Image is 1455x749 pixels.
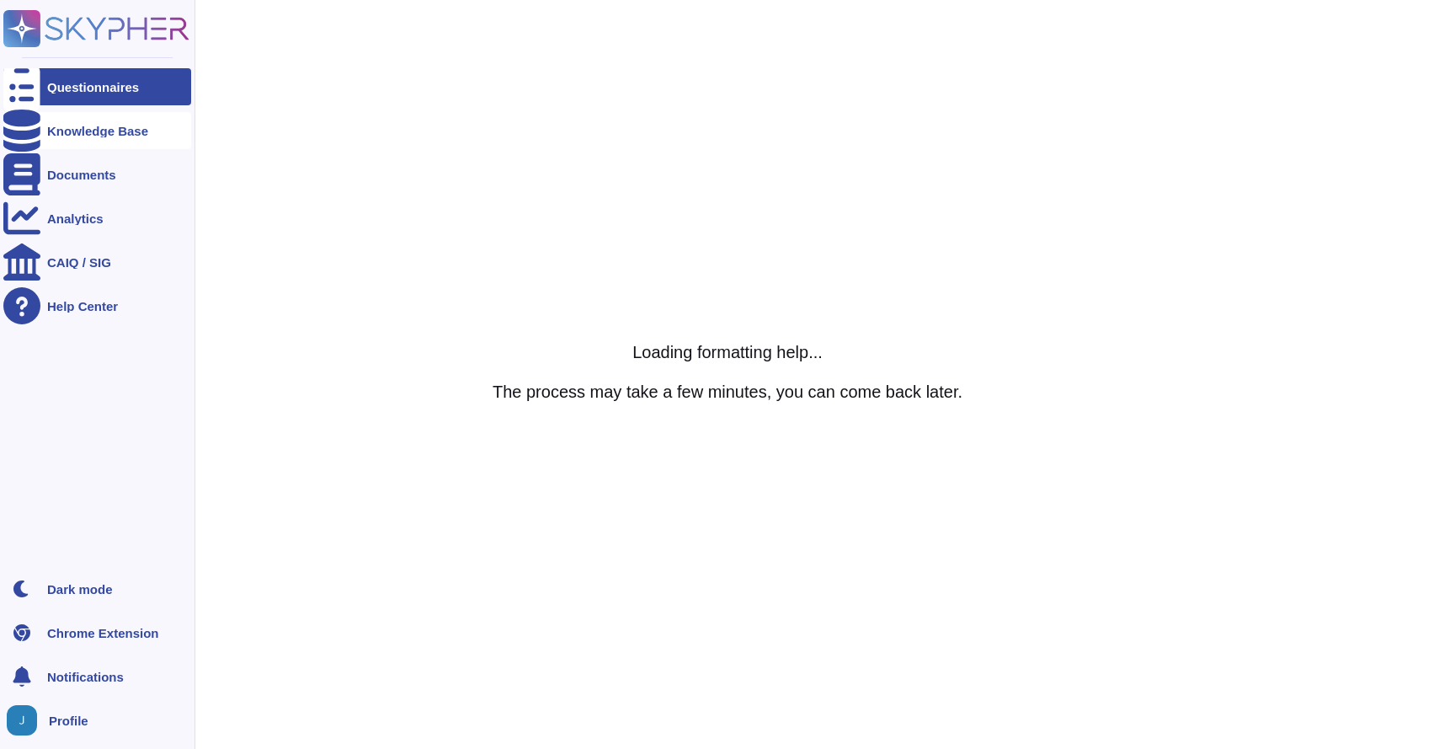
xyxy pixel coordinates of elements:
span: Notifications [47,671,124,683]
a: CAIQ / SIG [3,243,191,281]
div: CAIQ / SIG [47,256,111,269]
span: Profile [49,714,88,727]
button: user [3,702,49,739]
div: Dark mode [47,583,113,596]
a: Documents [3,156,191,193]
div: Documents [47,169,116,181]
h5: Loading formatting help... [493,341,962,361]
img: user [7,705,37,736]
h5: The process may take a few minutes, you can come back later. [493,381,962,401]
div: Knowledge Base [47,125,148,137]
div: Chrome Extension [47,627,159,639]
a: Questionnaires [3,68,191,105]
div: Analytics [47,212,104,225]
a: Chrome Extension [3,614,191,651]
a: Knowledge Base [3,112,191,149]
div: Questionnaires [47,81,139,94]
div: Help Center [47,300,118,313]
a: Help Center [3,287,191,324]
a: Analytics [3,200,191,237]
